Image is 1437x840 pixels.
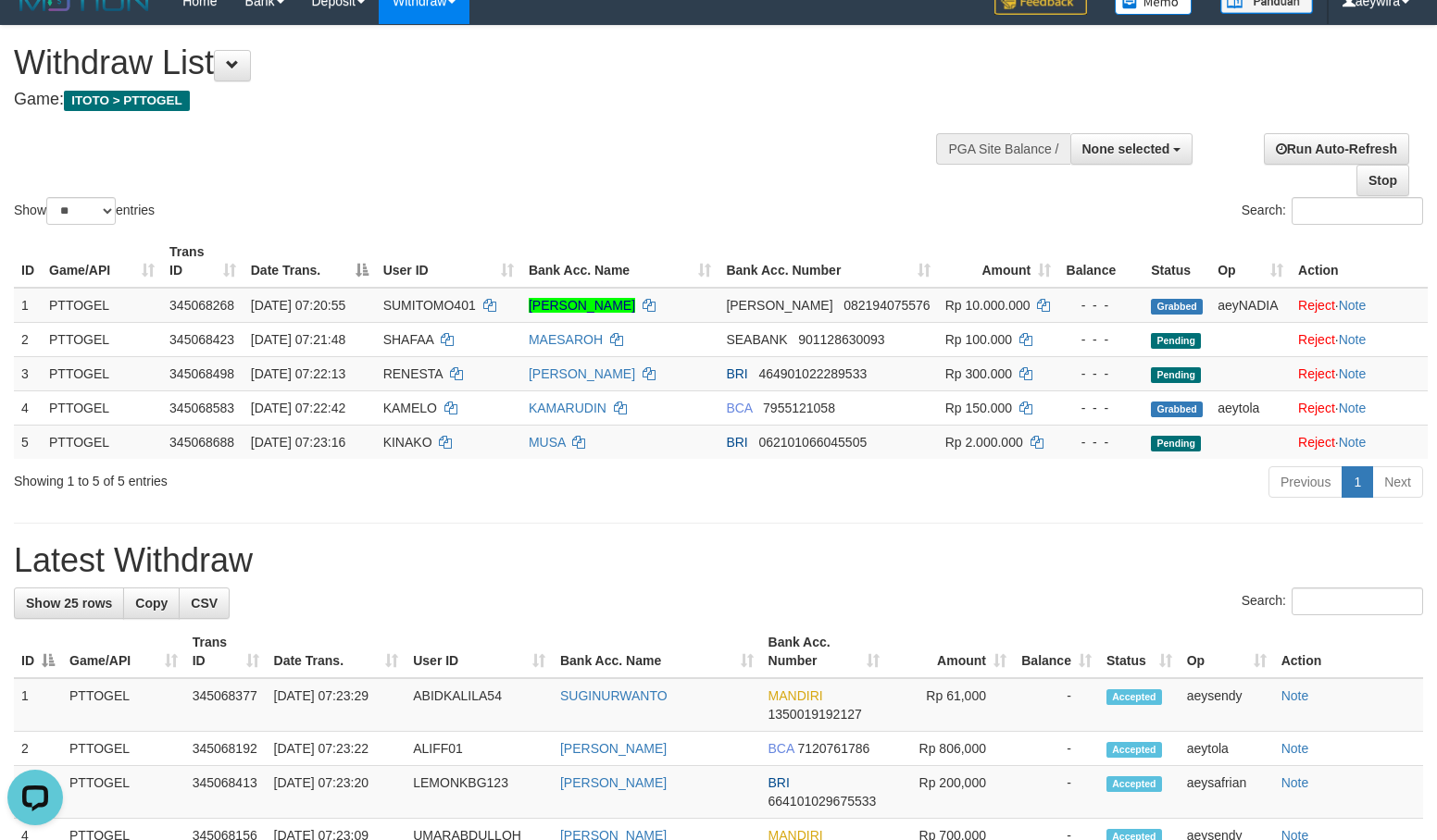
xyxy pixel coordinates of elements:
span: Grabbed [1151,299,1203,315]
span: Grabbed [1151,401,1203,417]
td: - [1014,766,1099,819]
span: [DATE] 07:22:13 [251,366,345,381]
input: Search: [1292,587,1423,615]
span: [DATE] 07:21:48 [251,332,345,347]
th: Bank Acc. Number: activate to sort column ascending [761,625,888,678]
td: 1 [14,678,62,732]
a: Reject [1298,298,1335,313]
span: BRI [726,366,747,381]
th: Amount: activate to sort column ascending [887,625,1014,678]
span: Copy 901128630093 to clipboard [798,332,884,347]
td: LEMONKBG123 [406,766,553,819]
td: PTTOGEL [62,732,185,766]
select: Showentries [46,197,116,225]
th: Trans ID: activate to sort column ascending [162,235,244,288]
td: aeyNADIA [1210,288,1291,323]
th: Op: activate to sort column ascending [1180,625,1274,678]
td: PTTOGEL [42,322,162,356]
td: PTTOGEL [62,678,185,732]
th: User ID: activate to sort column ascending [376,235,521,288]
label: Show entries [14,197,155,225]
a: Note [1281,741,1309,756]
td: 5 [14,425,42,459]
span: SEABANK [726,332,787,347]
a: Reject [1298,401,1335,415]
th: Date Trans.: activate to sort column ascending [267,625,406,678]
span: Copy 1350019192127 to clipboard [768,707,862,722]
a: Stop [1356,165,1409,196]
label: Search: [1242,197,1423,225]
span: ITOTO > PTTOGEL [64,91,190,111]
td: aeytola [1180,732,1274,766]
th: Bank Acc. Number: activate to sort column ascending [718,235,937,288]
a: [PERSON_NAME] [529,298,635,313]
td: 345068413 [185,766,267,819]
td: PTTOGEL [42,356,162,390]
td: aeysendy [1180,678,1274,732]
a: Note [1339,298,1367,313]
div: - - - [1066,364,1136,383]
span: [PERSON_NAME] [726,298,832,313]
span: [DATE] 07:22:42 [251,401,345,415]
button: Open LiveChat chat widget [7,7,63,63]
a: Next [1372,466,1423,498]
a: [PERSON_NAME] [529,366,635,381]
td: · [1291,356,1428,390]
div: - - - [1066,296,1136,315]
input: Search: [1292,197,1423,225]
span: KAMELO [383,401,437,415]
a: Previous [1268,466,1343,498]
span: Pending [1151,436,1201,451]
th: Bank Acc. Name: activate to sort column ascending [521,235,718,288]
th: Game/API: activate to sort column ascending [62,625,185,678]
th: Trans ID: activate to sort column ascending [185,625,267,678]
span: MANDIRI [768,688,823,703]
span: SUMITOMO401 [383,298,476,313]
button: None selected [1070,133,1193,165]
span: Copy [135,596,168,611]
h1: Latest Withdraw [14,542,1423,579]
span: KINAKO [383,435,432,450]
td: · [1291,322,1428,356]
th: Date Trans.: activate to sort column descending [244,235,376,288]
a: SUGINURWANTO [560,688,668,703]
a: CSV [179,587,230,619]
span: RENESTA [383,366,443,381]
span: 345068268 [169,298,234,313]
td: Rp 200,000 [887,766,1014,819]
span: SHAFAA [383,332,433,347]
a: MUSA [529,435,566,450]
span: Copy 7955121058 to clipboard [763,401,835,415]
th: ID: activate to sort column descending [14,625,62,678]
a: Reject [1298,435,1335,450]
a: Reject [1298,366,1335,381]
th: ID [14,235,42,288]
span: Pending [1151,367,1201,383]
a: MAESAROH [529,332,603,347]
a: Run Auto-Refresh [1264,133,1409,165]
div: - - - [1066,330,1136,349]
span: [DATE] 07:20:55 [251,298,345,313]
div: - - - [1066,433,1136,451]
th: Op: activate to sort column ascending [1210,235,1291,288]
a: KAMARUDIN [529,401,606,415]
span: 345068583 [169,401,234,415]
span: Rp 300.000 [945,366,1012,381]
td: Rp 806,000 [887,732,1014,766]
span: Copy 7120761786 to clipboard [797,741,869,756]
td: aeytola [1210,390,1291,425]
span: Accepted [1106,742,1162,758]
td: 2 [14,732,62,766]
span: Accepted [1106,689,1162,705]
td: - [1014,732,1099,766]
span: Rp 100.000 [945,332,1012,347]
td: ABIDKALILA54 [406,678,553,732]
span: Rp 150.000 [945,401,1012,415]
th: Status [1143,235,1210,288]
td: ALIFF01 [406,732,553,766]
td: · [1291,425,1428,459]
th: Status: activate to sort column ascending [1099,625,1180,678]
a: [PERSON_NAME] [560,741,667,756]
span: CSV [191,596,218,611]
th: User ID: activate to sort column ascending [406,625,553,678]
